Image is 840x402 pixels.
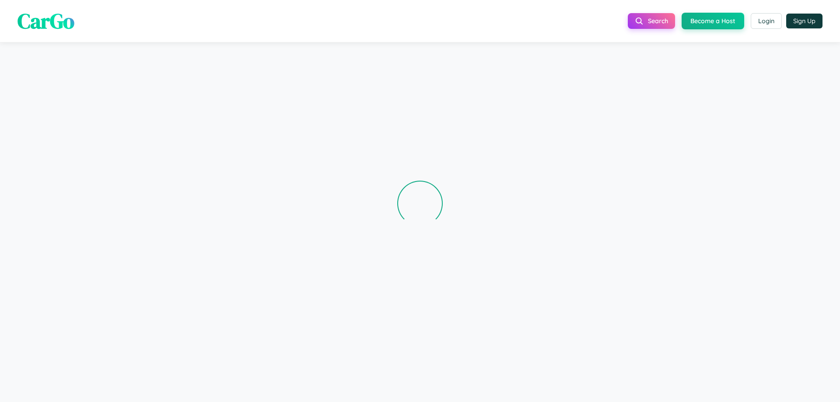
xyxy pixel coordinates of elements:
[17,7,74,35] span: CarGo
[648,17,668,25] span: Search
[751,13,782,29] button: Login
[682,13,744,29] button: Become a Host
[628,13,675,29] button: Search
[786,14,822,28] button: Sign Up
